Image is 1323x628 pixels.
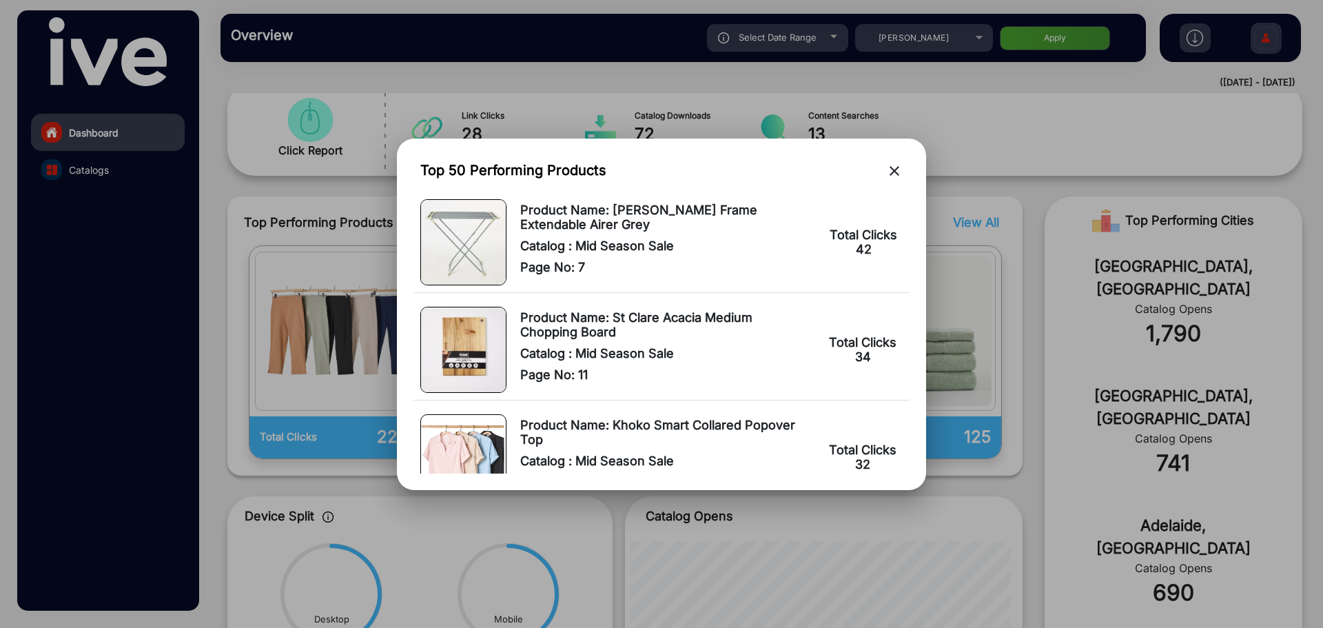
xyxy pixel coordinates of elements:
[886,163,903,179] mat-icon: close
[829,443,896,457] span: Total Clicks
[520,203,814,232] span: Product Name: [PERSON_NAME] Frame Extendable Airer Grey
[856,242,872,256] span: 42
[421,307,506,392] img: Product Image
[520,346,812,361] span: Catalog : Mid Season Sale
[855,457,870,472] span: 32
[829,335,896,350] span: Total Clicks
[520,239,814,253] span: Catalog : Mid Season Sale
[421,421,506,492] img: Product Image
[520,310,812,339] span: Product Name: St Clare Acacia Medium Chopping Board
[520,367,812,382] span: Page No: 11
[420,162,606,179] h3: Top 50 Performing Products
[520,418,812,447] span: Product Name: Khoko Smart Collared Popover Top
[520,454,812,468] span: Catalog : Mid Season Sale
[520,260,814,274] span: Page No: 7
[830,227,897,242] span: Total Clicks
[421,200,506,285] img: Product Image
[855,350,871,364] span: 34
